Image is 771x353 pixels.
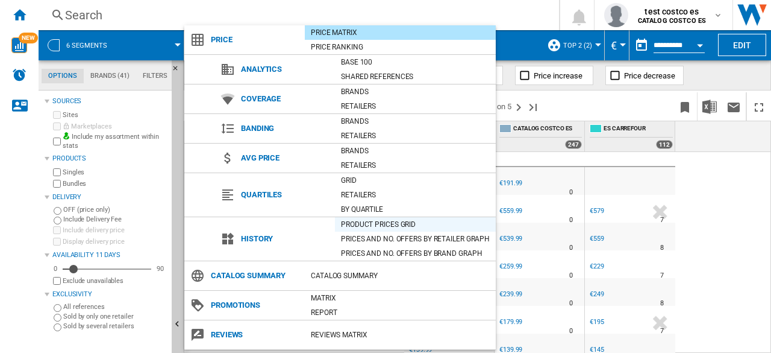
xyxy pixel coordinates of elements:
[235,231,335,247] span: History
[335,100,496,112] div: Retailers
[335,218,496,231] div: Product prices grid
[305,270,496,282] div: Catalog Summary
[335,71,496,83] div: Shared references
[335,145,496,157] div: Brands
[335,247,496,259] div: Prices and No. offers by brand graph
[335,203,496,215] div: By quartile
[235,61,335,78] span: Analytics
[305,292,496,304] div: Matrix
[335,159,496,171] div: Retailers
[235,91,335,107] span: Coverage
[335,56,496,68] div: Base 100
[205,297,305,314] span: Promotions
[205,31,305,48] span: Price
[335,233,496,245] div: Prices and No. offers by retailer graph
[335,115,496,127] div: Brands
[235,186,335,203] span: Quartiles
[205,326,305,343] span: Reviews
[305,307,496,319] div: Report
[335,130,496,142] div: Retailers
[305,41,496,53] div: Price Ranking
[305,329,496,341] div: REVIEWS Matrix
[205,267,305,284] span: Catalog Summary
[235,120,335,137] span: Banding
[335,174,496,186] div: Grid
[335,189,496,201] div: Retailers
[335,86,496,98] div: Brands
[305,27,496,39] div: Price Matrix
[235,150,335,167] span: Avg price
